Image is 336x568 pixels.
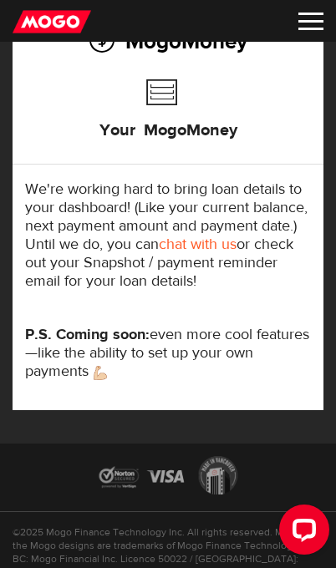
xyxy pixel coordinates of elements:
a: chat with us [159,235,237,254]
strong: P.S. Coming soon: [25,325,150,344]
img: mogo_logo-11ee424be714fa7cbb0f0f49df9e16ec.png [13,9,91,34]
img: strong arm emoji [94,366,107,380]
img: legal-icons-92a2ffecb4d32d839781d1b4e4802d7b.png [84,444,252,511]
p: even more cool features—like the ability to set up your own payments [25,326,311,381]
h3: Your MogoMoney [99,100,237,154]
iframe: LiveChat chat widget [266,498,336,568]
img: menu-8c7f6768b6b270324deb73bd2f515a8c.svg [298,13,323,30]
p: We're working hard to bring loan details to your dashboard! (Like your current balance, next paym... [25,180,311,291]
